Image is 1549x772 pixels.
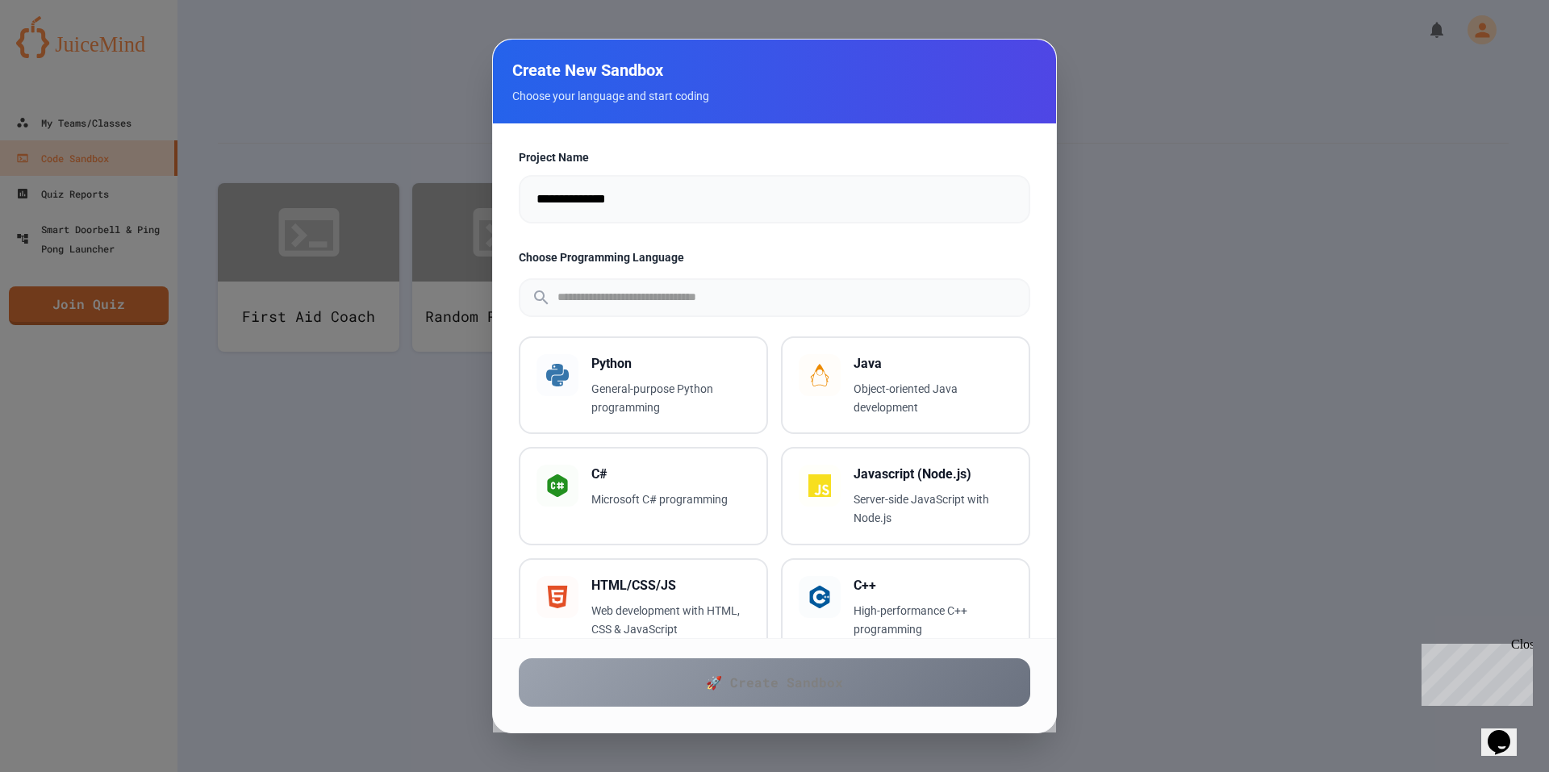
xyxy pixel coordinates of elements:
[854,576,1012,595] h3: C++
[591,465,750,484] h3: C#
[854,380,1012,417] p: Object-oriented Java development
[1415,637,1533,706] iframe: chat widget
[591,602,750,639] p: Web development with HTML, CSS & JavaScript
[519,149,1030,165] label: Project Name
[854,354,1012,373] h3: Java
[854,465,1012,484] h3: Javascript (Node.js)
[512,59,1037,81] h2: Create New Sandbox
[591,380,750,417] p: General-purpose Python programming
[1481,707,1533,756] iframe: chat widget
[854,602,1012,639] p: High-performance C++ programming
[854,490,1012,528] p: Server-side JavaScript with Node.js
[591,354,750,373] h3: Python
[591,490,750,509] p: Microsoft C# programming
[519,249,1030,265] label: Choose Programming Language
[6,6,111,102] div: Chat with us now!Close
[706,673,843,692] span: 🚀 Create Sandbox
[512,88,1037,104] p: Choose your language and start coding
[591,576,750,595] h3: HTML/CSS/JS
